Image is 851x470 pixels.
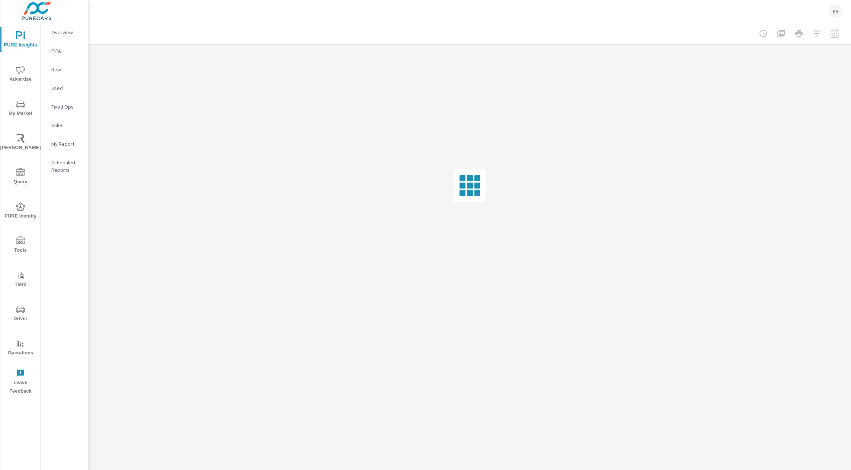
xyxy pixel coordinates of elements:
p: My Report [51,140,82,148]
span: Driver [3,305,38,323]
span: Leave Feedback [3,369,38,396]
p: Fixed Ops [51,103,82,110]
span: Operations [3,339,38,357]
div: New [41,64,88,75]
span: PURE Identity [3,202,38,220]
div: My Report [41,138,88,149]
div: Sales [41,120,88,131]
div: PIPA [41,45,88,57]
p: Used [51,84,82,92]
span: Tools [3,236,38,255]
span: Query [3,168,38,186]
span: Advertise [3,65,38,84]
p: Scheduled Reports [51,159,82,174]
p: Overview [51,29,82,36]
p: New [51,66,82,73]
div: nav menu [0,22,41,399]
span: Tier2 [3,271,38,289]
span: My Market [3,100,38,118]
span: [PERSON_NAME] [3,134,38,152]
div: Scheduled Reports [41,157,88,176]
span: PURE Insights [3,31,38,49]
div: Fixed Ops [41,101,88,112]
p: PIPA [51,47,82,55]
p: Sales [51,122,82,129]
div: Used [41,83,88,94]
div: Overview [41,27,88,38]
div: FS [829,4,842,18]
